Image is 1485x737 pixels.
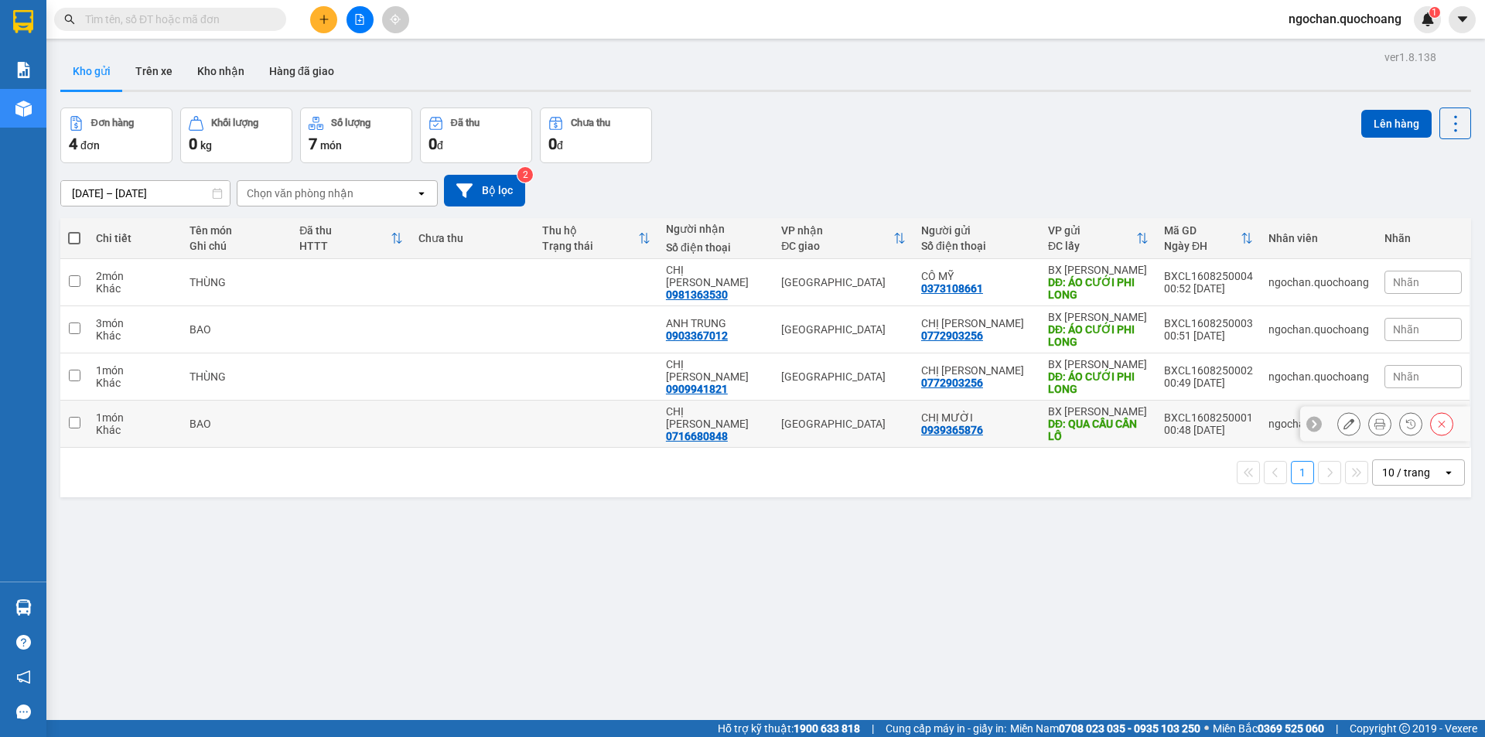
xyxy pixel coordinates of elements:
[1337,412,1360,435] div: Sửa đơn hàng
[61,181,230,206] input: Select a date range.
[60,53,123,90] button: Kho gửi
[1442,466,1455,479] svg: open
[96,377,174,389] div: Khác
[921,377,983,389] div: 0772903256
[299,240,391,252] div: HTTT
[211,118,258,128] div: Khối lượng
[200,139,212,152] span: kg
[247,186,353,201] div: Chọn văn phòng nhận
[1164,240,1241,252] div: Ngày ĐH
[189,276,284,288] div: THÙNG
[921,424,983,436] div: 0939365876
[1048,240,1136,252] div: ĐC lấy
[96,364,174,377] div: 1 món
[666,358,766,383] div: CHỊ TRINH
[60,107,172,163] button: Đơn hàng4đơn
[1449,6,1476,33] button: caret-down
[96,329,174,342] div: Khác
[1204,725,1209,732] span: ⚪️
[1276,9,1414,29] span: ngochan.quochoang
[1048,311,1149,323] div: BX [PERSON_NAME]
[309,135,317,153] span: 7
[418,232,527,244] div: Chưa thu
[921,317,1033,329] div: CHỊ THẢO
[781,323,906,336] div: [GEOGRAPHIC_DATA]
[180,107,292,163] button: Khối lượng0kg
[1048,358,1149,370] div: BX [PERSON_NAME]
[299,224,391,237] div: Đã thu
[1268,370,1369,383] div: ngochan.quochoang
[292,218,411,259] th: Toggle SortBy
[1048,405,1149,418] div: BX [PERSON_NAME]
[13,90,136,145] span: ÁO CƯỚI PHI LONG
[1268,232,1369,244] div: Nhân viên
[1048,276,1149,301] div: DĐ: ÁO CƯỚI PHI LONG
[1059,722,1200,735] strong: 0708 023 035 - 0935 103 250
[189,240,284,252] div: Ghi chú
[571,118,610,128] div: Chưa thu
[13,99,36,115] span: DĐ:
[540,107,652,163] button: Chưa thu0đ
[1399,723,1410,734] span: copyright
[1456,12,1470,26] span: caret-down
[148,13,305,48] div: [GEOGRAPHIC_DATA]
[390,14,401,25] span: aim
[1156,218,1261,259] th: Toggle SortBy
[1164,224,1241,237] div: Mã GD
[96,232,174,244] div: Chi tiết
[13,10,33,33] img: logo-vxr
[1164,270,1253,282] div: BXCL1608250004
[1268,276,1369,288] div: ngochan.quochoang
[257,53,346,90] button: Hàng đã giao
[921,364,1033,377] div: CHỊ THẢO
[718,720,860,737] span: Hỗ trợ kỹ thuật:
[1164,411,1253,424] div: BXCL1608250001
[1429,7,1440,18] sup: 1
[123,53,185,90] button: Trên xe
[542,224,638,237] div: Thu hộ
[346,6,374,33] button: file-add
[872,720,874,737] span: |
[13,69,137,90] div: 0373108661
[15,101,32,117] img: warehouse-icon
[1336,720,1338,737] span: |
[13,15,37,31] span: Gửi:
[1382,465,1430,480] div: 10 / trang
[96,424,174,436] div: Khác
[320,139,342,152] span: món
[331,118,370,128] div: Số lượng
[921,224,1033,237] div: Người gửi
[921,240,1033,252] div: Số điện thoại
[96,317,174,329] div: 3 món
[781,224,893,237] div: VP nhận
[666,264,766,288] div: CHỊ VY
[80,139,100,152] span: đơn
[13,50,137,69] div: CÔ MỸ
[1268,418,1369,430] div: ngochan.quochoang
[96,411,174,424] div: 1 món
[354,14,365,25] span: file-add
[189,135,197,153] span: 0
[15,599,32,616] img: warehouse-icon
[1048,418,1149,442] div: DĐ: QUA CẦU CẦN LỐ
[1432,7,1437,18] span: 1
[148,48,305,67] div: CHỊ [PERSON_NAME]
[666,288,728,301] div: 0981363530
[16,635,31,650] span: question-circle
[1048,323,1149,348] div: DĐ: ÁO CƯỚI PHI LONG
[148,13,185,29] span: Nhận:
[666,383,728,395] div: 0909941821
[666,241,766,254] div: Số điện thoại
[189,370,284,383] div: THÙNG
[16,670,31,684] span: notification
[1393,370,1419,383] span: Nhãn
[1361,110,1432,138] button: Lên hàng
[666,223,766,235] div: Người nhận
[781,370,906,383] div: [GEOGRAPHIC_DATA]
[1164,377,1253,389] div: 00:49 [DATE]
[13,13,137,50] div: BX [PERSON_NAME]
[1393,323,1419,336] span: Nhãn
[1048,264,1149,276] div: BX [PERSON_NAME]
[1048,370,1149,395] div: DĐ: ÁO CƯỚI PHI LONG
[96,282,174,295] div: Khác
